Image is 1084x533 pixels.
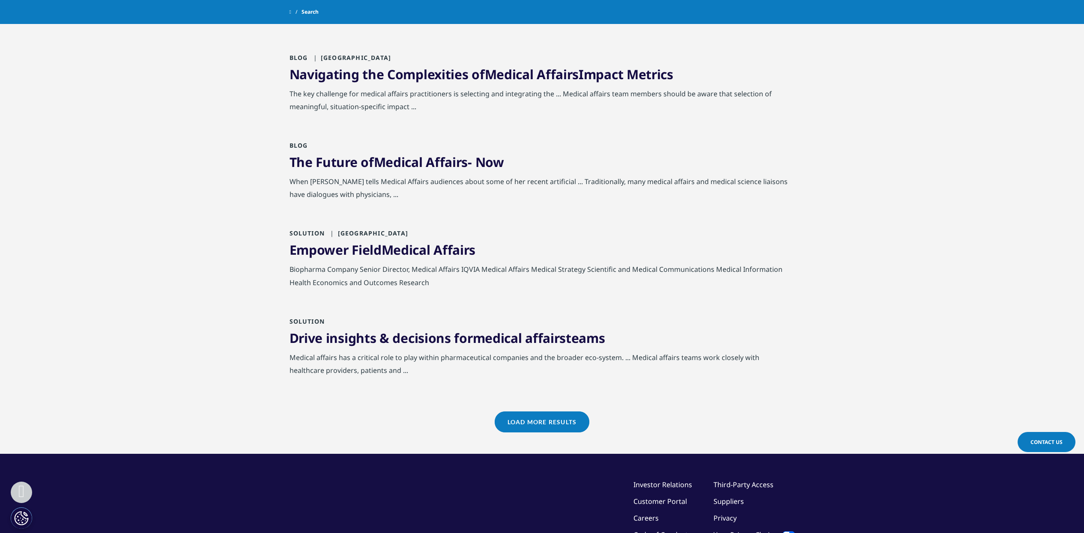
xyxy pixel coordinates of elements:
span: Blog [290,54,308,62]
span: Solution [290,317,325,325]
span: Medical [374,153,423,171]
a: The Future ofMedical Affairs- Now [290,153,504,171]
span: medical [473,329,522,347]
span: Affairs [537,66,579,83]
span: Affairs [426,153,468,171]
span: affairs [525,329,566,347]
a: Empower FieldMedical Affairs [290,241,476,259]
a: Navigating the Complexities ofMedical AffairsImpact Metrics [290,66,673,83]
a: Drive insights & decisions formedical affairsteams [290,329,605,347]
span: Affairs [433,241,475,259]
span: Search [302,4,319,20]
span: Medical [485,66,534,83]
a: Investor Relations [633,480,692,489]
span: [GEOGRAPHIC_DATA] [327,229,408,237]
a: Third-Party Access [714,480,773,489]
a: Suppliers [714,497,744,506]
div: The key challenge for medical affairs practitioners is selecting and integrating the ... Medical ... [290,87,795,117]
div: When [PERSON_NAME] tells Medical Affairs audiences about some of her recent artificial ... Tradit... [290,175,795,205]
div: Biopharma Company Senior Director, Medical Affairs IQVIA Medical Affairs Medical Strategy Scienti... [290,263,795,293]
span: [GEOGRAPHIC_DATA] [310,54,391,62]
a: Privacy [714,513,737,523]
a: Careers [633,513,659,523]
a: Load More Results [495,411,589,432]
span: Contact Us [1030,438,1063,446]
span: Solution [290,229,325,237]
button: Cookies Settings [11,507,32,529]
a: Customer Portal [633,497,687,506]
span: Blog [290,141,308,149]
a: Contact Us [1018,432,1075,452]
div: Medical affairs has a critical role to play within pharmaceutical companies and the broader eco-s... [290,351,795,381]
span: Medical [382,241,430,259]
